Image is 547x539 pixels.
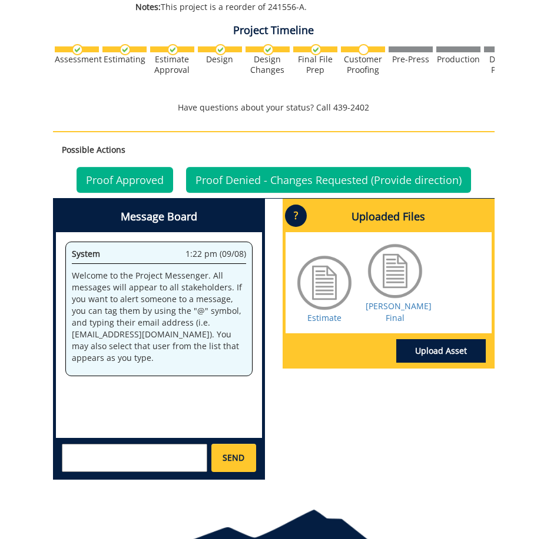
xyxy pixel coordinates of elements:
span: 1:22 pm (09/08) [185,248,246,260]
a: [PERSON_NAME] Final [366,300,432,323]
img: checkmark [215,44,226,55]
textarea: messageToSend [62,444,208,472]
div: Production [436,54,480,65]
div: Estimating [102,54,147,65]
div: Design Changes [246,54,290,75]
p: This project is a reorder of 241556-A. [135,1,425,13]
img: checkmark [72,44,83,55]
img: no [358,44,369,55]
div: Final File Prep [293,54,337,75]
a: SEND [211,444,256,472]
strong: Possible Actions [62,144,125,155]
h4: Message Board [56,202,262,232]
div: Design [198,54,242,65]
p: Have questions about your status? Call 439-2402 [53,102,495,113]
img: checkmark [167,44,178,55]
img: checkmark [310,44,321,55]
div: Pre-Press [389,54,433,65]
a: Estimate [307,312,342,323]
span: SEND [223,452,244,464]
h4: Project Timeline [53,25,495,36]
a: Upload Asset [396,339,486,363]
p: ? [285,205,307,227]
img: checkmark [120,44,131,55]
span: System [72,248,100,259]
img: checkmark [263,44,274,55]
a: Proof Denied - Changes Requested (Provide direction) [186,167,471,193]
div: Estimate Approval [150,54,194,75]
span: Notes: [135,1,161,12]
div: Deliver / Pick-Up [484,54,528,75]
h4: Uploaded Files [286,202,492,232]
div: Assessment [55,54,99,65]
div: Customer Proofing [341,54,385,75]
p: Welcome to the Project Messenger. All messages will appear to all stakeholders. If you want to al... [72,270,246,364]
a: Proof Approved [77,167,173,193]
